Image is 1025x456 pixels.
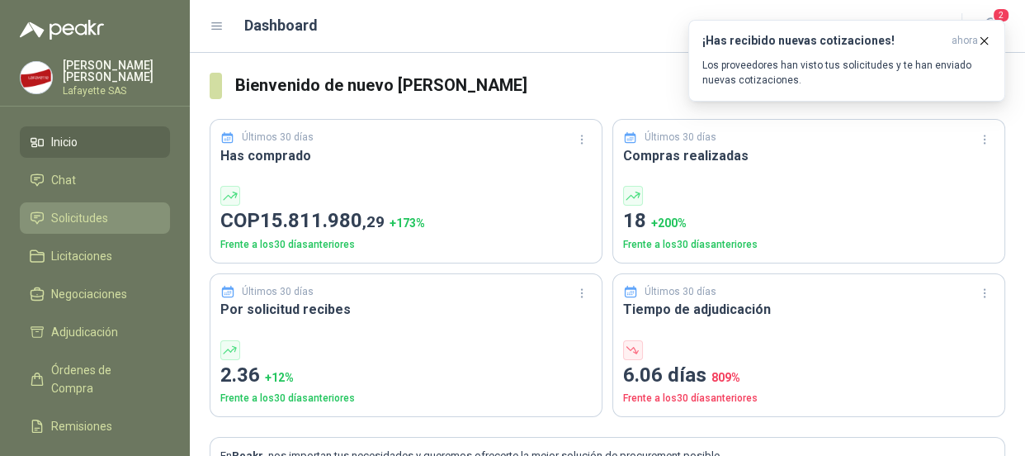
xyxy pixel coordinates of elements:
[992,7,1010,23] span: 2
[260,209,385,232] span: 15.811.980
[975,12,1005,41] button: 2
[51,361,154,397] span: Órdenes de Compra
[623,391,994,406] p: Frente a los 30 días anteriores
[390,216,425,230] span: + 173 %
[20,20,104,40] img: Logo peakr
[623,299,994,320] h3: Tiempo de adjudicación
[20,164,170,196] a: Chat
[51,133,78,151] span: Inicio
[702,34,945,48] h3: ¡Has recibido nuevas cotizaciones!
[952,34,978,48] span: ahora
[702,58,991,88] p: Los proveedores han visto tus solicitudes y te han enviado nuevas cotizaciones.
[63,59,170,83] p: [PERSON_NAME] [PERSON_NAME]
[20,202,170,234] a: Solicitudes
[51,247,112,265] span: Licitaciones
[220,145,592,166] h3: Has comprado
[20,354,170,404] a: Órdenes de Compra
[220,206,592,237] p: COP
[20,278,170,310] a: Negociaciones
[63,86,170,96] p: Lafayette SAS
[220,360,592,392] p: 2.36
[20,316,170,348] a: Adjudicación
[220,237,592,253] p: Frente a los 30 días anteriores
[623,145,994,166] h3: Compras realizadas
[645,130,716,145] p: Últimos 30 días
[623,206,994,237] p: 18
[645,284,716,300] p: Últimos 30 días
[220,391,592,406] p: Frente a los 30 días anteriores
[242,284,314,300] p: Últimos 30 días
[220,299,592,320] h3: Por solicitud recibes
[623,360,994,392] p: 6.06 días
[51,209,108,227] span: Solicitudes
[242,130,314,145] p: Últimos 30 días
[51,417,112,435] span: Remisiones
[265,371,294,384] span: + 12 %
[20,411,170,442] a: Remisiones
[235,73,1005,98] h3: Bienvenido de nuevo [PERSON_NAME]
[362,212,385,231] span: ,29
[688,20,1005,102] button: ¡Has recibido nuevas cotizaciones!ahora Los proveedores han visto tus solicitudes y te han enviad...
[21,62,52,93] img: Company Logo
[51,285,127,303] span: Negociaciones
[651,216,687,230] span: + 200 %
[623,237,994,253] p: Frente a los 30 días anteriores
[20,240,170,272] a: Licitaciones
[20,126,170,158] a: Inicio
[244,14,318,37] h1: Dashboard
[51,323,118,341] span: Adjudicación
[711,371,740,384] span: 809 %
[51,171,76,189] span: Chat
